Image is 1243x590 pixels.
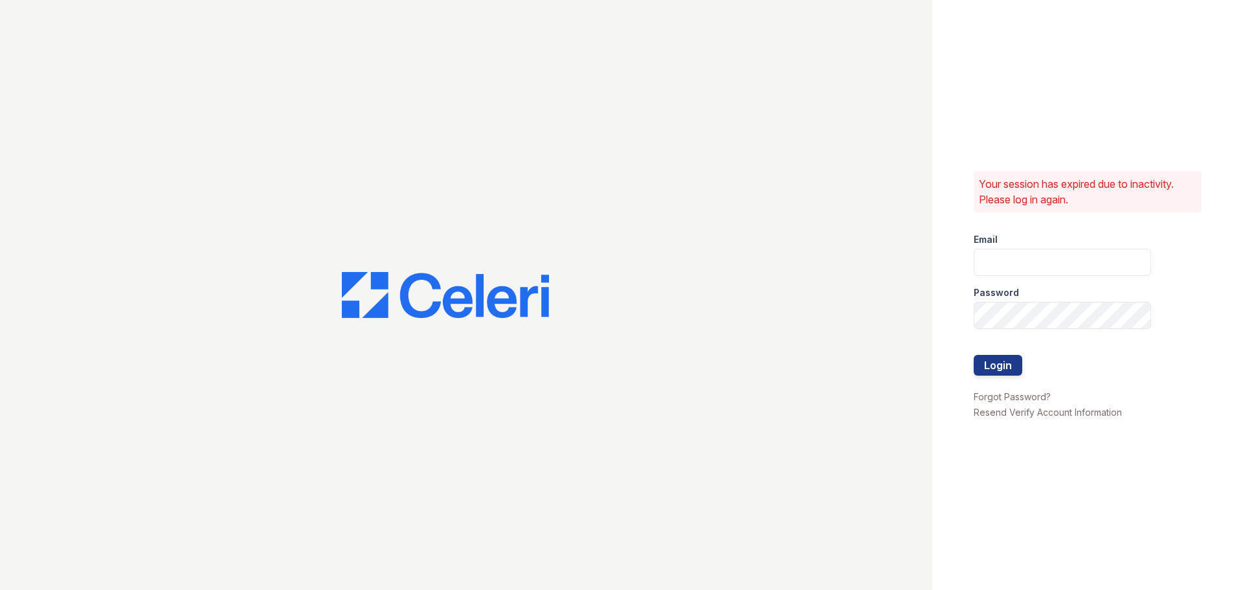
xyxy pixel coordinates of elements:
a: Forgot Password? [974,391,1051,402]
button: Login [974,355,1022,376]
a: Resend Verify Account Information [974,407,1122,418]
img: CE_Logo_Blue-a8612792a0a2168367f1c8372b55b34899dd931a85d93a1a3d3e32e68fde9ad4.png [342,272,549,319]
p: Your session has expired due to inactivity. Please log in again. [979,176,1196,207]
label: Password [974,286,1019,299]
label: Email [974,233,998,246]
